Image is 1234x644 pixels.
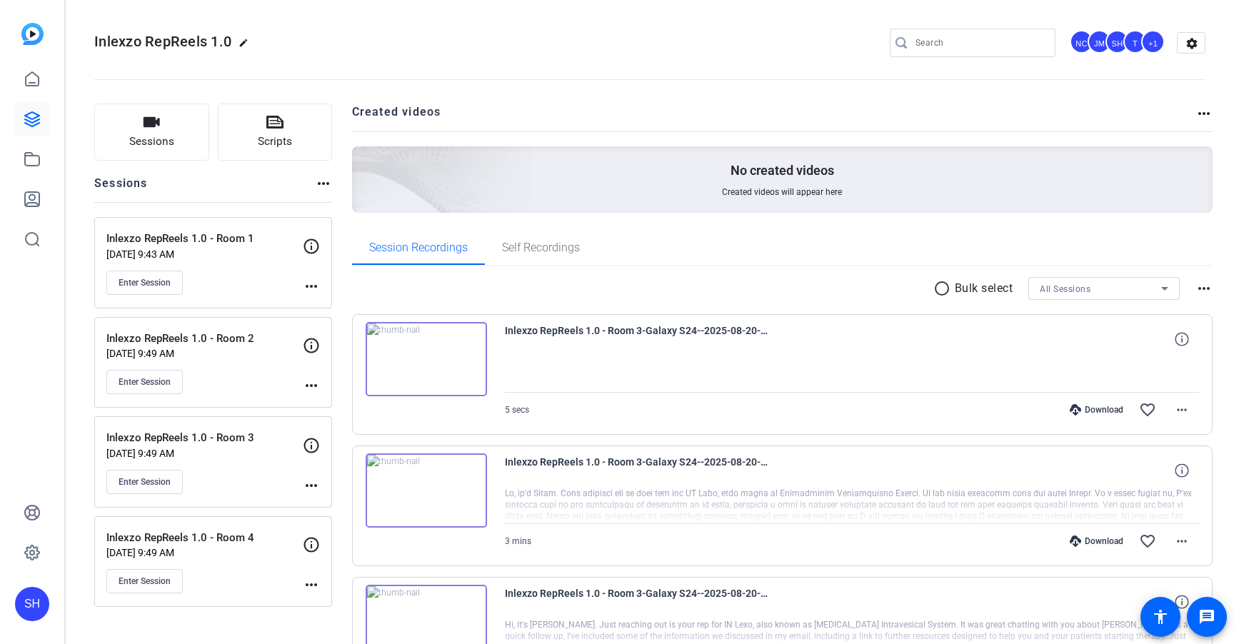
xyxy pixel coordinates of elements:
span: 3 mins [505,536,531,546]
span: Session Recordings [369,242,468,253]
button: Scripts [218,104,333,161]
button: Sessions [94,104,209,161]
img: Creted videos background [192,5,533,315]
ngx-avatar: Sean Healey [1105,30,1130,55]
span: Enter Session [119,476,171,488]
input: Search [916,34,1044,51]
span: Inlexzo RepReels 1.0 - Room 3-Galaxy S24--2025-08-20-11-23-16-207-0 [505,585,769,619]
p: Inlexzo RepReels 1.0 - Room 2 [106,331,303,347]
span: Inlexzo RepReels 1.0 [94,33,231,50]
button: Enter Session [106,370,183,394]
mat-icon: more_horiz [1195,280,1213,297]
span: Scripts [258,134,292,150]
div: SH [15,587,49,621]
img: thumb-nail [366,322,487,396]
span: Sessions [129,134,174,150]
ngx-avatar: Tinks [1123,30,1148,55]
p: [DATE] 9:49 AM [106,448,303,459]
div: Download [1063,404,1130,416]
mat-icon: more_horiz [1195,105,1213,122]
h2: Sessions [94,175,148,202]
div: +1 [1141,30,1165,54]
span: Inlexzo RepReels 1.0 - Room 3-Galaxy S24--2025-08-20-11-27-26-863-0 [505,322,769,356]
div: JM [1088,30,1111,54]
button: Enter Session [106,271,183,295]
img: blue-gradient.svg [21,23,44,45]
p: [DATE] 9:43 AM [106,248,303,260]
span: All Sessions [1040,284,1090,294]
ngx-avatar: James Monte [1088,30,1113,55]
div: SH [1105,30,1129,54]
mat-icon: more_horiz [303,576,320,593]
p: Inlexzo RepReels 1.0 - Room 1 [106,231,303,247]
img: thumb-nail [366,453,487,528]
mat-icon: more_horiz [1173,401,1190,418]
div: T [1123,30,1147,54]
div: Download [1063,535,1130,547]
ngx-avatar: Nate Cleveland [1070,30,1095,55]
p: Bulk select [955,280,1013,297]
p: [DATE] 9:49 AM [106,348,303,359]
span: Enter Session [119,376,171,388]
mat-icon: more_horiz [303,377,320,394]
mat-icon: more_horiz [303,278,320,295]
mat-icon: more_horiz [1173,533,1190,550]
span: Enter Session [119,277,171,288]
span: Self Recordings [502,242,580,253]
p: No created videos [731,162,834,179]
span: Created videos will appear here [722,186,842,198]
mat-icon: message [1198,608,1215,625]
mat-icon: radio_button_unchecked [933,280,955,297]
p: Inlexzo RepReels 1.0 - Room 3 [106,430,303,446]
h2: Created videos [352,104,1196,131]
mat-icon: more_horiz [315,175,332,192]
mat-icon: favorite_border [1139,401,1156,418]
span: 5 secs [505,405,529,415]
p: Inlexzo RepReels 1.0 - Room 4 [106,530,303,546]
span: Inlexzo RepReels 1.0 - Room 3-Galaxy S24--2025-08-20-11-24-28-008-0 [505,453,769,488]
button: Enter Session [106,470,183,494]
mat-icon: settings [1178,33,1206,54]
mat-icon: more_horiz [303,477,320,494]
p: [DATE] 9:49 AM [106,547,303,558]
mat-icon: edit [239,38,256,55]
mat-icon: favorite_border [1139,533,1156,550]
span: Enter Session [119,575,171,587]
mat-icon: accessibility [1152,608,1169,625]
button: Enter Session [106,569,183,593]
div: NC [1070,30,1093,54]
